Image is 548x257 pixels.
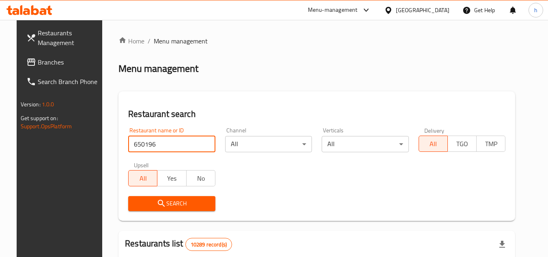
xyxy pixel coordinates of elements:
span: All [422,138,445,150]
div: All [225,136,312,152]
span: No [190,173,212,184]
a: Search Branch Phone [20,72,108,91]
a: Home [118,36,144,46]
div: Menu-management [308,5,358,15]
a: Restaurants Management [20,23,108,52]
h2: Restaurants list [125,238,232,251]
span: TMP [480,138,502,150]
button: All [128,170,157,186]
a: Branches [20,52,108,72]
span: Get support on: [21,113,58,123]
nav: breadcrumb [118,36,515,46]
input: Search for restaurant name or ID.. [128,136,215,152]
button: No [186,170,215,186]
span: Branches [38,57,102,67]
span: Search [135,199,209,209]
button: Search [128,196,215,211]
button: All [419,136,448,152]
div: All [322,136,409,152]
div: [GEOGRAPHIC_DATA] [396,6,449,15]
span: Search Branch Phone [38,77,102,86]
span: Yes [161,173,183,184]
span: Menu management [154,36,208,46]
span: TGO [451,138,473,150]
span: 10289 record(s) [186,241,232,248]
a: Support.OpsPlatform [21,121,72,132]
button: Yes [157,170,186,186]
h2: Restaurant search [128,108,505,120]
label: Delivery [424,127,445,133]
span: h [534,6,537,15]
span: Restaurants Management [38,28,102,48]
button: TGO [447,136,477,152]
span: Version: [21,99,41,110]
span: All [132,173,154,184]
button: TMP [476,136,505,152]
label: Upsell [134,162,149,168]
li: / [148,36,150,46]
div: Total records count [185,238,232,251]
div: Export file [492,235,512,254]
span: 1.0.0 [42,99,54,110]
h2: Menu management [118,62,198,75]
